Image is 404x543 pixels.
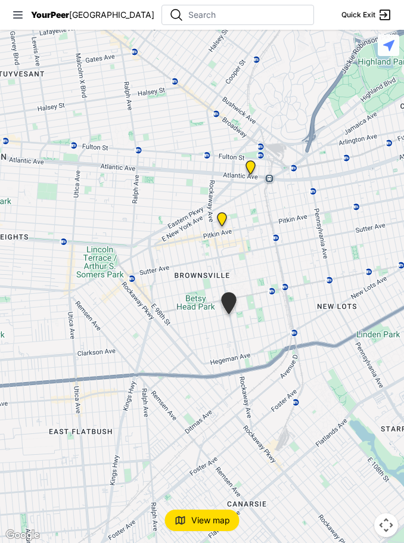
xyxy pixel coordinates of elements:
span: View map [191,514,230,526]
button: Map camera controls [374,513,398,537]
div: The Gathering Place Drop-in Center [238,156,263,184]
span: YourPeer [31,10,69,20]
span: Quick Exit [341,10,375,20]
img: map-icon.svg [175,515,187,526]
img: Google [3,528,42,543]
a: YourPeer[GEOGRAPHIC_DATA] [31,11,154,18]
span: [GEOGRAPHIC_DATA] [69,10,154,20]
div: Continuous Access Adult Drop-In (CADI) [210,207,234,236]
button: View map [165,510,240,531]
div: Brooklyn DYCD Youth Drop-in Center [214,287,244,324]
a: Quick Exit [341,8,392,22]
a: Open this area in Google Maps (opens a new window) [3,528,42,543]
input: Search [188,9,306,21]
